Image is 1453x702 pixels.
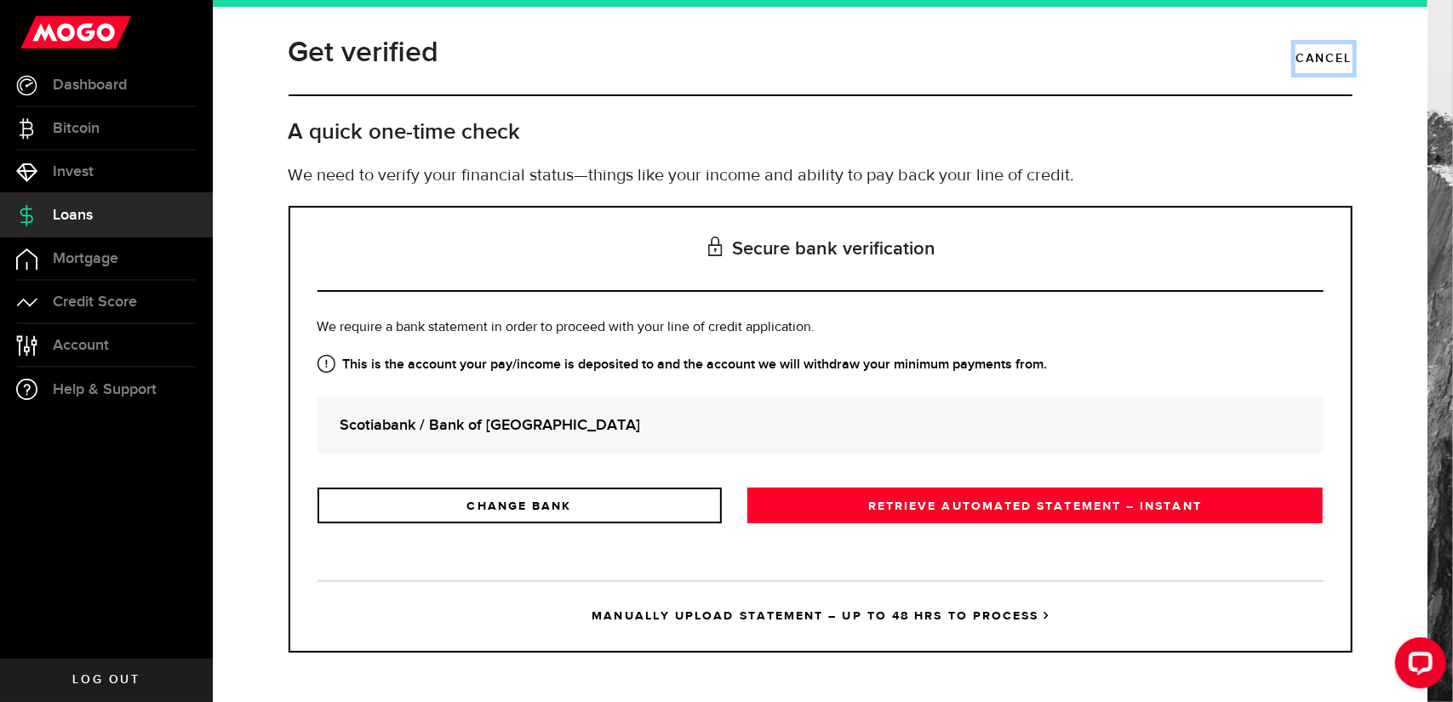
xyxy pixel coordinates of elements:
[1381,631,1453,702] iframe: LiveChat chat widget
[1296,44,1352,73] a: Cancel
[289,31,439,75] h1: Get verified
[53,382,157,397] span: Help & Support
[289,118,1353,146] h2: A quick one-time check
[72,674,140,686] span: Log out
[53,164,94,180] span: Invest
[317,488,722,523] a: CHANGE BANK
[53,208,93,223] span: Loans
[317,208,1324,292] h3: Secure bank verification
[53,77,127,93] span: Dashboard
[317,321,815,334] span: We require a bank statement in order to proceed with your line of credit application.
[53,338,109,353] span: Account
[289,163,1353,189] p: We need to verify your financial status—things like your income and ability to pay back your line...
[747,488,1324,523] a: RETRIEVE AUTOMATED STATEMENT – INSTANT
[53,294,137,310] span: Credit Score
[317,355,1324,375] strong: This is the account your pay/income is deposited to and the account we will withdraw your minimum...
[53,121,100,136] span: Bitcoin
[340,414,1301,437] strong: Scotiabank / Bank of [GEOGRAPHIC_DATA]
[53,251,118,266] span: Mortgage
